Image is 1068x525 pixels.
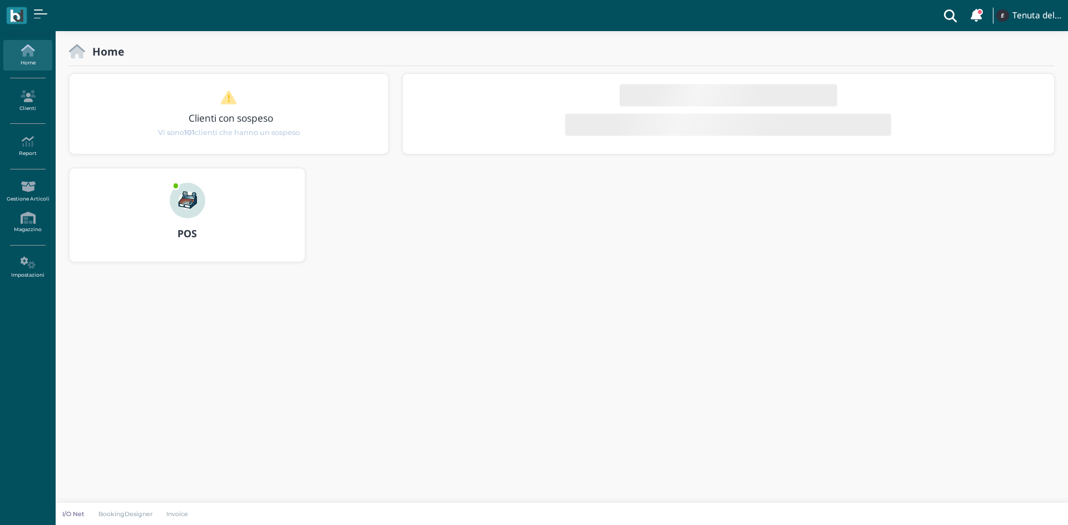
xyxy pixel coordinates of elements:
div: 1 / 1 [70,74,388,154]
img: ... [170,183,205,218]
iframe: Help widget launcher [989,491,1059,516]
a: Home [3,40,52,71]
a: Magazzino [3,207,52,238]
a: Impostazioni [3,252,52,283]
h3: Clienti con sospeso [93,113,369,123]
span: Vi sono clienti che hanno un sospeso [158,127,300,138]
b: POS [177,227,197,240]
b: 101 [184,128,195,137]
img: ... [996,9,1008,22]
a: Clienti [3,86,52,116]
a: Gestione Articoli [3,176,52,207]
a: Report [3,131,52,162]
h2: Home [85,46,124,57]
a: ... POS [69,168,305,276]
img: logo [10,9,23,22]
h4: Tenuta del Barco [1012,11,1061,21]
a: ... Tenuta del Barco [995,2,1061,29]
a: Clienti con sospeso Vi sono101clienti che hanno un sospeso [91,90,367,138]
